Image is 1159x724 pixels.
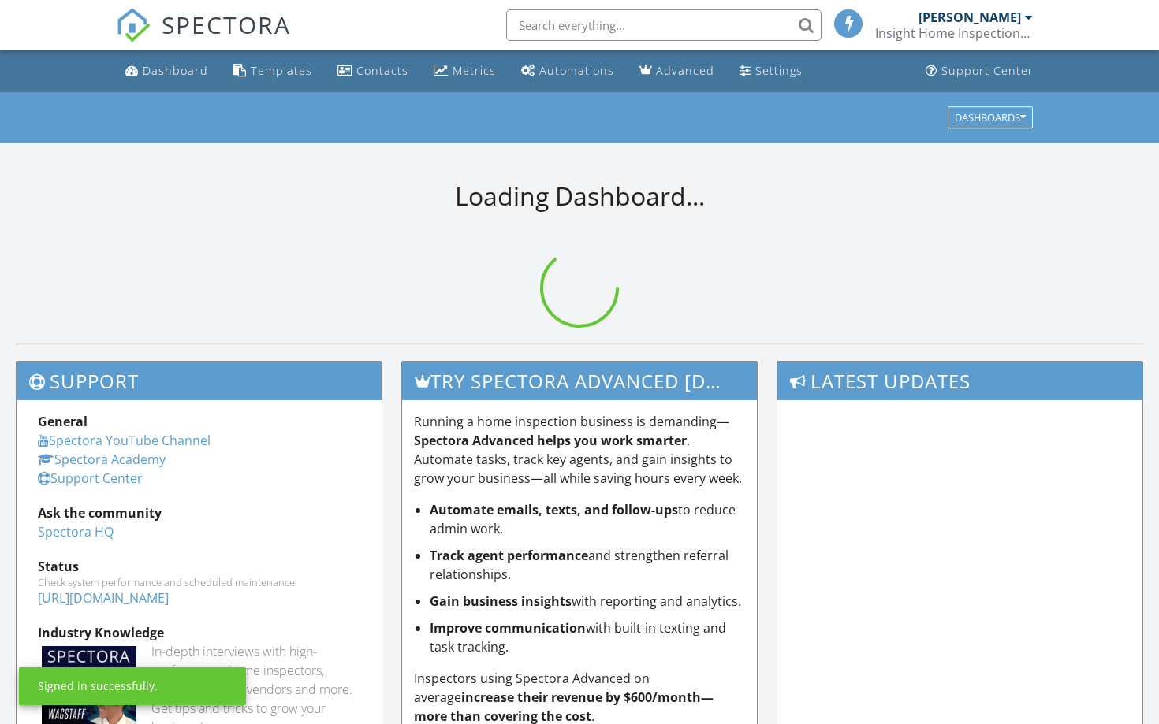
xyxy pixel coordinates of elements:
[955,112,1026,123] div: Dashboards
[755,63,803,78] div: Settings
[919,9,1021,25] div: [PERSON_NAME]
[38,523,114,540] a: Spectora HQ
[539,63,614,78] div: Automations
[430,547,588,564] strong: Track agent performance
[38,451,166,468] a: Spectora Academy
[402,362,758,400] h3: Try spectora advanced [DATE]
[506,9,822,41] input: Search everything...
[948,106,1033,128] button: Dashboards
[227,57,319,86] a: Templates
[38,432,211,449] a: Spectora YouTube Channel
[17,362,382,400] h3: Support
[430,618,746,656] li: with built-in texting and task tracking.
[430,500,746,538] li: to reduce admin work.
[515,57,620,86] a: Automations (Basic)
[777,362,1142,400] h3: Latest Updates
[251,63,312,78] div: Templates
[633,57,721,86] a: Advanced
[430,546,746,584] li: and strengthen referral relationships.
[331,57,415,86] a: Contacts
[356,63,408,78] div: Contacts
[941,63,1034,78] div: Support Center
[430,592,746,611] li: with reporting and analytics.
[733,57,809,86] a: Settings
[38,557,360,576] div: Status
[162,8,291,41] span: SPECTORA
[116,21,291,54] a: SPECTORA
[919,57,1040,86] a: Support Center
[38,678,158,694] div: Signed in successfully.
[143,63,208,78] div: Dashboard
[38,589,169,607] a: [URL][DOMAIN_NAME]
[38,470,143,487] a: Support Center
[430,592,572,610] strong: Gain business insights
[875,25,1033,41] div: Insight Home Inspections, LLC
[119,57,214,86] a: Dashboard
[430,619,586,637] strong: Improve communication
[427,57,502,86] a: Metrics
[414,412,746,488] p: Running a home inspection business is demanding— . Automate tasks, track key agents, and gain ins...
[453,63,496,78] div: Metrics
[38,503,360,522] div: Ask the community
[38,623,360,642] div: Industry Knowledge
[116,8,151,43] img: The Best Home Inspection Software - Spectora
[38,576,360,588] div: Check system performance and scheduled maintenance.
[38,413,88,430] strong: General
[430,501,678,518] strong: Automate emails, texts, and follow-ups
[656,63,714,78] div: Advanced
[414,432,687,449] strong: Spectora Advanced helps you work smarter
